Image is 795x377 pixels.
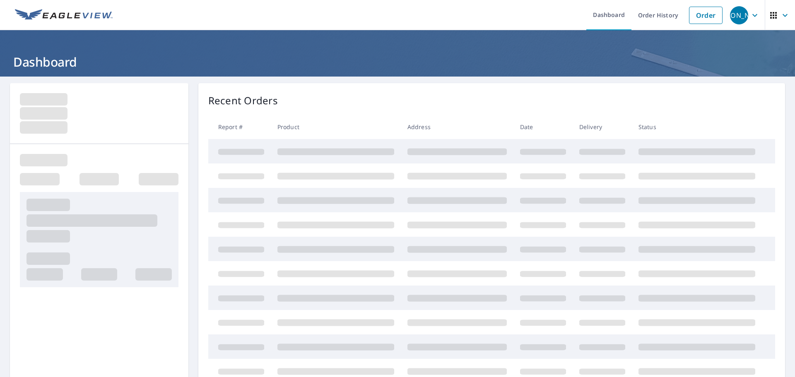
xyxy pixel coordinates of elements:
[573,115,632,139] th: Delivery
[401,115,513,139] th: Address
[208,93,278,108] p: Recent Orders
[208,115,271,139] th: Report #
[271,115,401,139] th: Product
[15,9,113,22] img: EV Logo
[513,115,573,139] th: Date
[689,7,723,24] a: Order
[10,53,785,70] h1: Dashboard
[632,115,762,139] th: Status
[730,6,748,24] div: [PERSON_NAME]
